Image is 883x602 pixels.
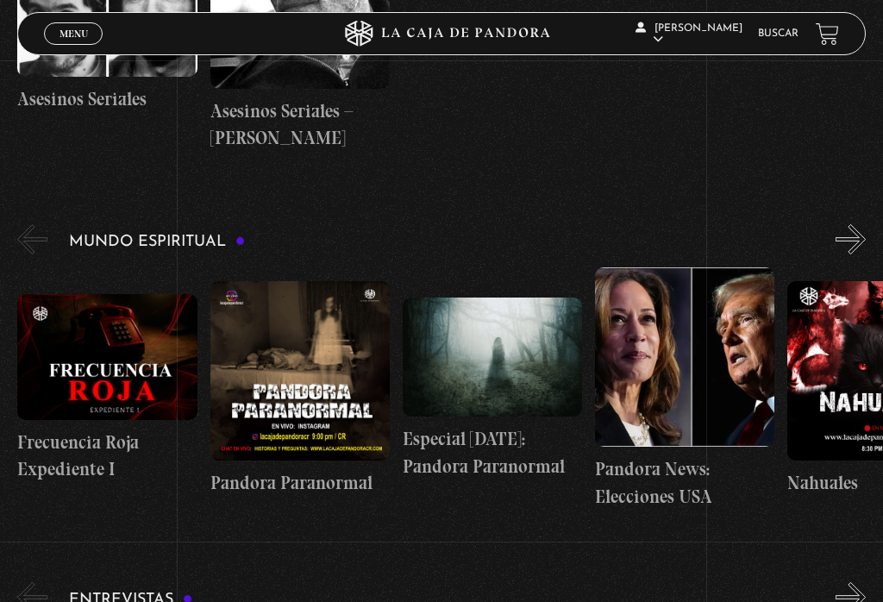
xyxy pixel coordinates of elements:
a: Especial [DATE]: Pandora Paranormal [403,267,582,510]
h4: Asesinos Seriales [17,85,197,113]
span: Cerrar [53,43,94,55]
button: Previous [17,224,47,254]
a: Frecuencia Roja Expediente I [17,267,197,510]
h4: Especial [DATE]: Pandora Paranormal [403,425,582,480]
h4: Pandora News: Elecciones USA [595,455,774,510]
a: Buscar [758,28,798,39]
a: Pandora News: Elecciones USA [595,267,774,510]
h3: Mundo Espiritual [69,234,245,250]
button: Next [836,224,866,254]
h4: Pandora Paranormal [210,469,390,497]
a: View your shopping cart [816,22,839,45]
h4: Frecuencia Roja Expediente I [17,429,197,483]
h4: Asesinos Seriales – [PERSON_NAME] [210,97,390,152]
span: [PERSON_NAME] [636,23,742,45]
a: Pandora Paranormal [210,267,390,510]
span: Menu [59,28,88,39]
